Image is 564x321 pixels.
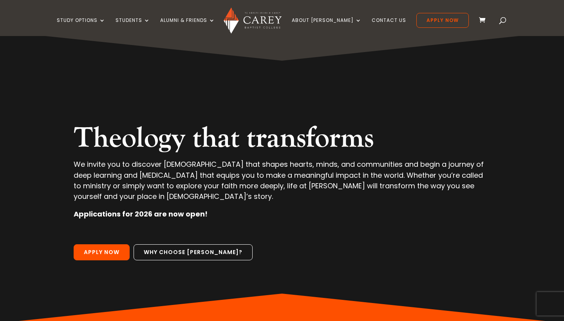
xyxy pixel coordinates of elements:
a: About [PERSON_NAME] [292,18,362,36]
a: Why choose [PERSON_NAME]? [134,244,253,261]
p: We invite you to discover [DEMOGRAPHIC_DATA] that shapes hearts, minds, and communities and begin... [74,159,490,209]
a: Study Options [57,18,105,36]
a: Apply Now [74,244,130,261]
a: Contact Us [372,18,406,36]
a: Alumni & Friends [160,18,215,36]
h2: Theology that transforms [74,121,490,159]
a: Apply Now [416,13,469,28]
a: Students [116,18,150,36]
img: Carey Baptist College [224,7,281,34]
strong: Applications for 2026 are now open! [74,209,208,219]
